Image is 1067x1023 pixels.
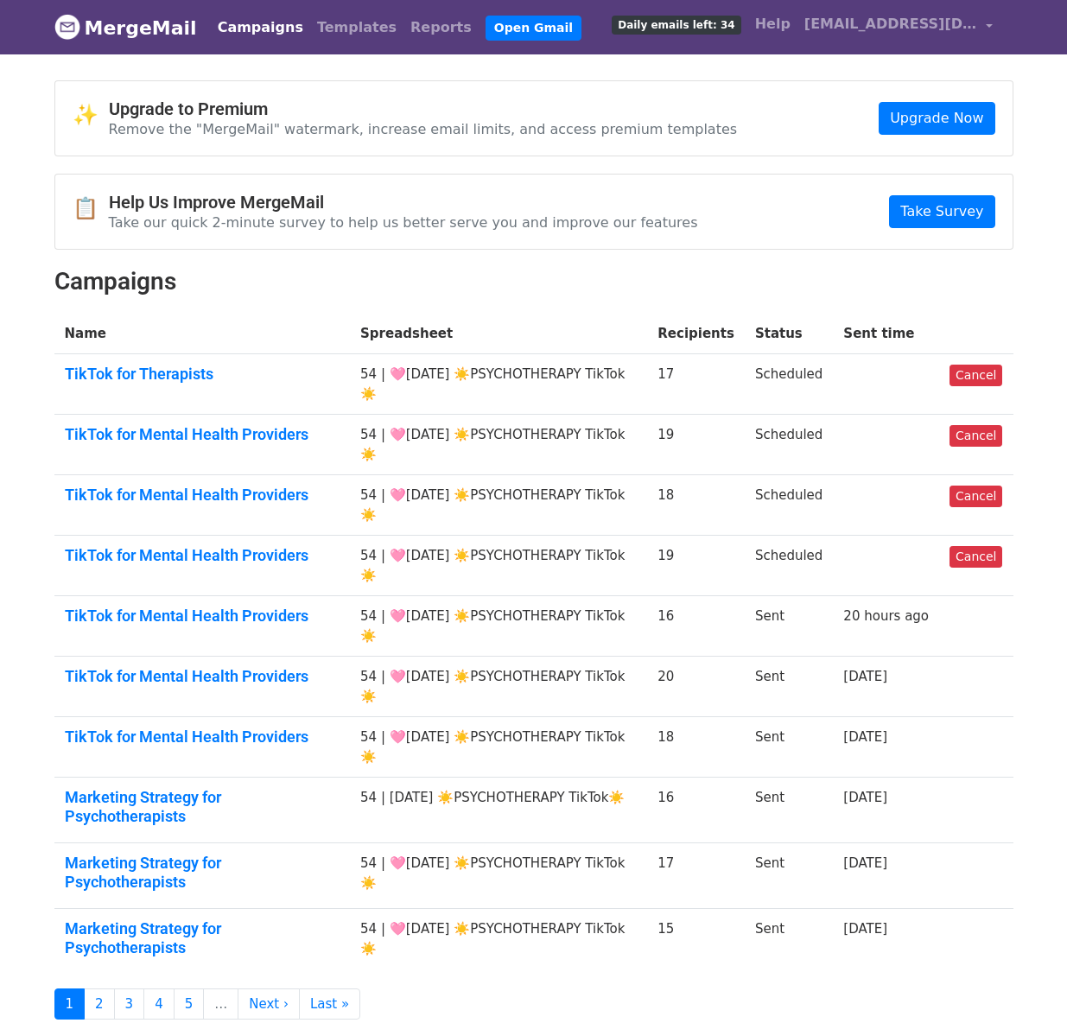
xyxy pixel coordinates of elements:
[65,607,340,626] a: TikTok for Mental Health Providers
[748,7,797,41] a: Help
[65,667,340,686] a: TikTok for Mental Health Providers
[950,425,1002,447] a: Cancel
[745,536,833,596] td: Scheduled
[486,16,581,41] a: Open Gmail
[647,657,745,717] td: 20
[84,988,115,1020] a: 2
[65,425,340,444] a: TikTok for Mental Health Providers
[109,120,738,138] p: Remove the "MergeMail" watermark, increase email limits, and access premium templates
[745,909,833,975] td: Sent
[350,314,647,354] th: Spreadsheet
[647,536,745,596] td: 19
[350,415,647,475] td: 54 | 🩷[DATE] ☀️PSYCHOTHERAPY TikTok☀️
[745,314,833,354] th: Status
[745,657,833,717] td: Sent
[350,717,647,778] td: 54 | 🩷[DATE] ☀️PSYCHOTHERAPY TikTok☀️
[211,10,310,45] a: Campaigns
[403,10,479,45] a: Reports
[843,608,929,624] a: 20 hours ago
[647,717,745,778] td: 18
[65,365,340,384] a: TikTok for Therapists
[350,596,647,657] td: 54 | 🩷[DATE] ☀️PSYCHOTHERAPY TikTok☀️
[54,314,351,354] th: Name
[647,475,745,536] td: 18
[843,729,887,745] a: [DATE]
[612,16,740,35] span: Daily emails left: 34
[65,486,340,505] a: TikTok for Mental Health Providers
[54,267,1013,296] h2: Campaigns
[879,102,994,135] a: Upgrade Now
[804,14,977,35] span: [EMAIL_ADDRESS][DOMAIN_NAME]
[54,10,197,46] a: MergeMail
[605,7,747,41] a: Daily emails left: 34
[833,314,939,354] th: Sent time
[797,7,1000,48] a: [EMAIL_ADDRESS][DOMAIN_NAME]
[843,921,887,937] a: [DATE]
[745,778,833,843] td: Sent
[73,196,109,221] span: 📋
[647,843,745,909] td: 17
[310,10,403,45] a: Templates
[889,195,994,228] a: Take Survey
[73,103,109,128] span: ✨
[174,988,205,1020] a: 5
[350,475,647,536] td: 54 | 🩷[DATE] ☀️PSYCHOTHERAPY TikTok☀️
[745,717,833,778] td: Sent
[647,415,745,475] td: 19
[350,354,647,415] td: 54 | 🩷[DATE] ☀️PSYCHOTHERAPY TikTok☀️
[54,988,86,1020] a: 1
[647,314,745,354] th: Recipients
[647,596,745,657] td: 16
[143,988,175,1020] a: 4
[350,536,647,596] td: 54 | 🩷[DATE] ☀️PSYCHOTHERAPY TikTok☀️
[65,854,340,891] a: Marketing Strategy for Psychotherapists
[114,988,145,1020] a: 3
[950,546,1002,568] a: Cancel
[745,596,833,657] td: Sent
[350,657,647,717] td: 54 | 🩷[DATE] ☀️PSYCHOTHERAPY TikTok☀️
[109,192,698,213] h4: Help Us Improve MergeMail
[350,909,647,975] td: 54 | 🩷[DATE] ☀️PSYCHOTHERAPY TikTok☀️
[745,415,833,475] td: Scheduled
[65,546,340,565] a: TikTok for Mental Health Providers
[109,213,698,232] p: Take our quick 2-minute survey to help us better serve you and improve our features
[745,354,833,415] td: Scheduled
[109,98,738,119] h4: Upgrade to Premium
[843,790,887,805] a: [DATE]
[350,843,647,909] td: 54 | 🩷[DATE] ☀️PSYCHOTHERAPY TikTok☀️
[65,788,340,825] a: Marketing Strategy for Psychotherapists
[299,988,360,1020] a: Last »
[950,486,1002,507] a: Cancel
[350,778,647,843] td: 54 | [DATE] ☀️PSYCHOTHERAPY TikTok☀️
[238,988,300,1020] a: Next ›
[647,778,745,843] td: 16
[745,843,833,909] td: Sent
[950,365,1002,386] a: Cancel
[843,669,887,684] a: [DATE]
[843,855,887,871] a: [DATE]
[745,475,833,536] td: Scheduled
[65,919,340,956] a: Marketing Strategy for Psychotherapists
[54,14,80,40] img: MergeMail logo
[647,354,745,415] td: 17
[65,728,340,747] a: TikTok for Mental Health Providers
[647,909,745,975] td: 15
